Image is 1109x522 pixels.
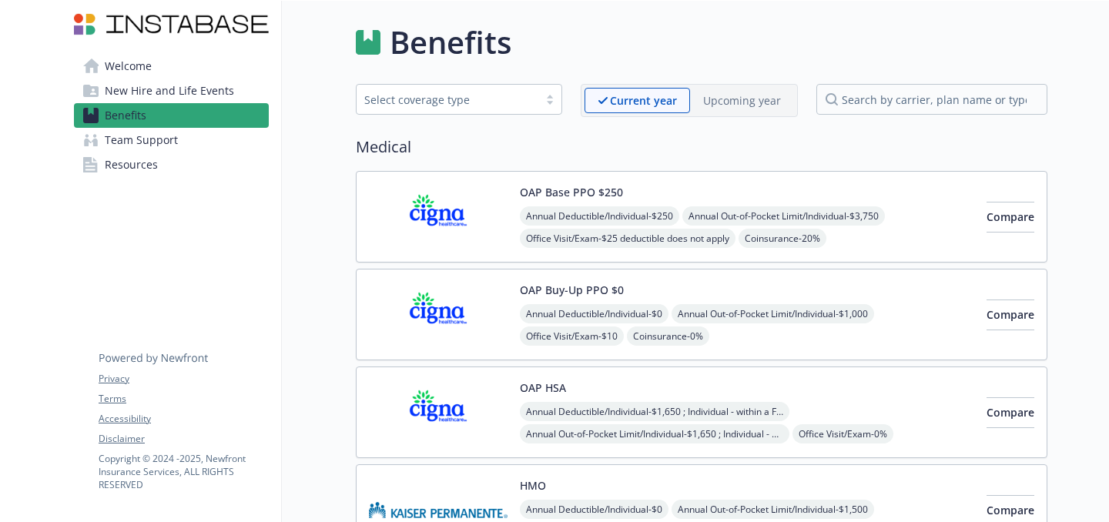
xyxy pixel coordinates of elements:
[987,307,1034,322] span: Compare
[99,432,268,446] a: Disclaimer
[520,402,789,421] span: Annual Deductible/Individual - $1,650 ; Individual - within a Family: $3,300
[520,326,624,346] span: Office Visit/Exam - $10
[520,477,546,494] button: HMO
[520,206,679,226] span: Annual Deductible/Individual - $250
[610,92,677,109] p: Current year
[390,19,511,65] h1: Benefits
[105,54,152,79] span: Welcome
[682,206,885,226] span: Annual Out-of-Pocket Limit/Individual - $3,750
[520,500,668,519] span: Annual Deductible/Individual - $0
[105,128,178,152] span: Team Support
[627,326,709,346] span: Coinsurance - 0%
[703,92,781,109] p: Upcoming year
[105,152,158,177] span: Resources
[520,304,668,323] span: Annual Deductible/Individual - $0
[987,209,1034,224] span: Compare
[99,412,268,426] a: Accessibility
[364,92,531,108] div: Select coverage type
[672,500,874,519] span: Annual Out-of-Pocket Limit/Individual - $1,500
[520,380,566,396] button: OAP HSA
[356,136,1047,159] h2: Medical
[672,304,874,323] span: Annual Out-of-Pocket Limit/Individual - $1,000
[987,299,1034,330] button: Compare
[105,103,146,128] span: Benefits
[520,184,623,200] button: OAP Base PPO $250
[99,452,268,491] p: Copyright © 2024 - 2025 , Newfront Insurance Services, ALL RIGHTS RESERVED
[74,103,269,128] a: Benefits
[369,282,508,347] img: CIGNA carrier logo
[987,202,1034,233] button: Compare
[816,84,1047,115] input: search by carrier, plan name or type
[987,397,1034,428] button: Compare
[74,54,269,79] a: Welcome
[987,405,1034,420] span: Compare
[520,424,789,443] span: Annual Out-of-Pocket Limit/Individual - $1,650 ; Individual - within a Family: $3,300
[792,424,893,443] span: Office Visit/Exam - 0%
[369,380,508,445] img: CIGNA carrier logo
[74,128,269,152] a: Team Support
[99,372,268,386] a: Privacy
[105,79,234,103] span: New Hire and Life Events
[74,152,269,177] a: Resources
[74,79,269,103] a: New Hire and Life Events
[739,229,826,248] span: Coinsurance - 20%
[520,229,735,248] span: Office Visit/Exam - $25 deductible does not apply
[99,392,268,406] a: Terms
[369,184,508,249] img: CIGNA carrier logo
[520,282,624,298] button: OAP Buy-Up PPO $0
[987,503,1034,517] span: Compare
